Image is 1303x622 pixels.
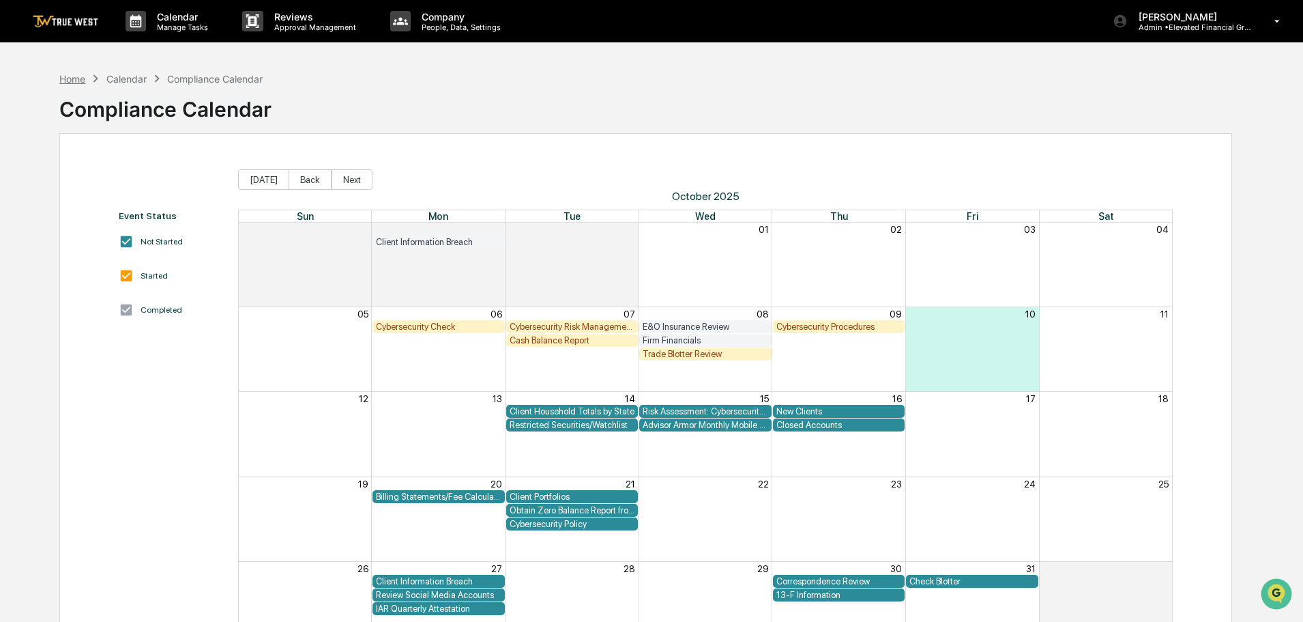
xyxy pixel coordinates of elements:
button: 19 [358,479,368,490]
div: Client Portfolios [510,492,635,502]
div: 🖐️ [14,281,25,292]
div: 🔎 [14,307,25,317]
p: [PERSON_NAME] [1128,11,1255,23]
img: Tammy Steffen [14,173,35,195]
p: Manage Tasks [146,23,215,32]
span: Wed [695,210,716,222]
img: 1746055101610-c473b297-6a78-478c-a979-82029cc54cd1 [14,104,38,129]
div: Cybersecurity Risk Management and Strategy [510,322,635,332]
button: 21 [626,479,635,490]
button: [DATE] [238,169,289,190]
button: 29 [491,224,502,235]
div: Cash Balance Report [510,335,635,345]
div: Client Information Breach [376,576,501,586]
button: 04 [1156,224,1169,235]
div: Risk Assessment: Cybersecurity and Technology Vendor Review [643,406,768,416]
button: 16 [892,393,902,404]
button: 10 [1025,309,1036,320]
p: People, Data, Settings [411,23,508,32]
div: Restricted Securities/Watchlist [510,420,635,430]
div: Cybersecurity Check [376,322,501,332]
div: Completed [141,305,182,315]
button: 29 [757,563,769,574]
span: Sat [1098,210,1114,222]
span: Data Lookup [27,305,86,319]
button: 30 [624,224,635,235]
div: Past conversations [14,152,91,162]
span: • [113,223,118,234]
div: Review Social Media Accounts [376,590,501,600]
div: New Clients [776,406,902,416]
div: Cybersecurity Policy [510,519,635,529]
button: 08 [757,309,769,320]
span: Tue [563,210,581,222]
button: 25 [1158,479,1169,490]
div: Billing Statements/Fee Calculations Report [376,492,501,502]
button: 09 [890,309,902,320]
img: Tammy Steffen [14,210,35,231]
span: • [113,186,118,197]
img: logo [33,15,98,28]
p: Reviews [263,11,363,23]
button: 23 [891,479,902,490]
span: Fri [967,210,978,222]
span: Pylon [136,339,165,349]
button: 02 [890,224,902,235]
button: 01 [759,224,769,235]
span: Sun [297,210,314,222]
span: [DATE] [121,223,149,234]
span: Attestations [113,279,169,293]
div: Event Status [119,210,224,221]
p: Approval Management [263,23,363,32]
div: Start new chat [61,104,224,118]
span: October 2025 [238,190,1173,203]
a: 🔎Data Lookup [8,300,91,324]
div: Advisor Armor Monthly Mobile Applet Scan [643,420,768,430]
div: Closed Accounts [776,420,902,430]
button: 11 [1160,309,1169,320]
span: Thu [830,210,848,222]
button: Start new chat [232,109,248,125]
div: Obtain Zero Balance Report from Custodian [510,505,635,515]
div: Compliance Calendar [167,73,263,85]
div: Compliance Calendar [59,86,272,122]
div: Check Blotter [909,576,1035,586]
div: IAR Quarterly Attestation [376,604,501,614]
p: Calendar [146,11,215,23]
button: 03 [1024,224,1036,235]
span: Preclearance [27,279,88,293]
div: E&O Insurance Review [643,322,768,332]
button: See all [211,149,248,165]
p: Company [411,11,508,23]
div: Not Started [141,237,183,246]
div: Firm Financials [643,335,768,345]
button: 18 [1158,393,1169,404]
a: Powered byPylon [96,338,165,349]
div: Calendar [106,73,147,85]
button: 28 [624,563,635,574]
button: 22 [758,479,769,490]
div: Client Information Breach [376,237,501,247]
button: 12 [359,393,368,404]
button: 15 [760,393,769,404]
p: Admin • Elevated Financial Group [1128,23,1255,32]
button: 28 [357,224,368,235]
button: 17 [1026,393,1036,404]
span: [PERSON_NAME] [42,186,111,197]
div: Correspondence Review [776,576,902,586]
a: 🖐️Preclearance [8,274,93,298]
img: 8933085812038_c878075ebb4cc5468115_72.jpg [29,104,53,129]
div: 13-F Information [776,590,902,600]
a: 🗄️Attestations [93,274,175,298]
button: 13 [493,393,502,404]
div: Trade Blotter Review [643,349,768,359]
button: Next [332,169,372,190]
button: 20 [491,479,502,490]
div: We're available if you need us! [61,118,188,129]
span: [PERSON_NAME] [42,223,111,234]
span: [DATE] [121,186,149,197]
button: 31 [1026,563,1036,574]
div: Cybersecurity Procedures [776,322,902,332]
